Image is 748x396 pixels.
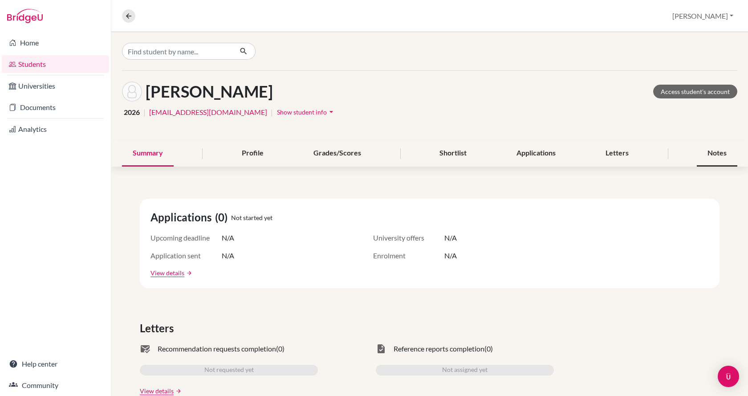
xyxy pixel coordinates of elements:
a: Students [2,55,109,73]
span: Show student info [277,108,327,116]
span: task [376,343,386,354]
div: Grades/Scores [303,140,372,167]
span: mark_email_read [140,343,150,354]
a: Analytics [2,120,109,138]
span: | [271,107,273,118]
span: Not assigned yet [442,365,488,376]
a: arrow_forward [184,270,192,276]
a: Help center [2,355,109,373]
span: Enrolment [373,250,444,261]
span: N/A [444,250,457,261]
span: Not requested yet [204,365,254,376]
a: [EMAIL_ADDRESS][DOMAIN_NAME] [149,107,267,118]
img: Máté Tóth's avatar [122,82,142,102]
a: Documents [2,98,109,116]
div: Notes [697,140,737,167]
span: | [143,107,146,118]
div: Summary [122,140,174,167]
a: View details [150,268,184,278]
img: Bridge-U [7,9,43,23]
a: Universities [2,77,109,95]
div: Shortlist [429,140,477,167]
input: Find student by name... [122,43,232,60]
div: Profile [231,140,274,167]
span: N/A [222,250,234,261]
span: Upcoming deadline [150,233,222,243]
span: Applications [150,209,215,225]
i: arrow_drop_down [327,107,336,116]
span: N/A [444,233,457,243]
a: Community [2,376,109,394]
a: Home [2,34,109,52]
span: University offers [373,233,444,243]
span: N/A [222,233,234,243]
div: Applications [506,140,566,167]
button: [PERSON_NAME] [668,8,737,24]
a: Access student's account [653,85,737,98]
span: Application sent [150,250,222,261]
h1: [PERSON_NAME] [146,82,273,101]
span: Recommendation requests completion [158,343,276,354]
span: (0) [215,209,231,225]
a: arrow_forward [174,388,182,394]
div: Letters [595,140,639,167]
span: (0) [276,343,285,354]
span: Not started yet [231,213,272,222]
span: Reference reports completion [394,343,484,354]
div: Open Intercom Messenger [718,366,739,387]
a: View details [140,386,174,396]
span: Letters [140,320,177,336]
span: 2026 [124,107,140,118]
button: Show student infoarrow_drop_down [276,105,336,119]
span: (0) [484,343,493,354]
